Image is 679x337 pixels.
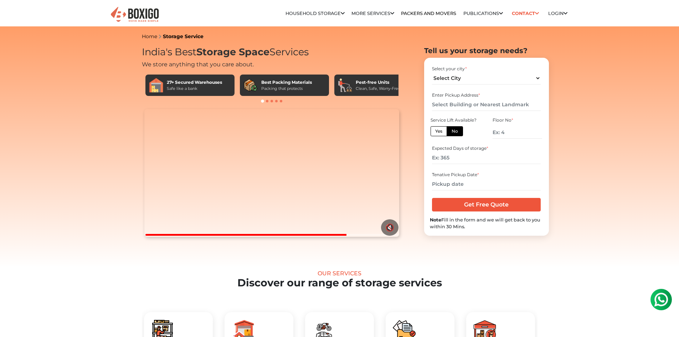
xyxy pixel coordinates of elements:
[548,11,567,16] a: Login
[144,109,399,237] video: Your browser does not support the video tag.
[401,11,456,16] a: Packers and Movers
[142,61,254,68] span: We store anything that you care about.
[432,198,541,211] input: Get Free Quote
[432,152,541,164] input: Ex: 365
[167,79,222,86] div: 27+ Secured Warehouses
[432,92,541,98] div: Enter Pickup Address
[430,216,543,230] div: Fill in the form and we will get back to you within 30 Mins.
[447,126,463,136] label: No
[142,33,157,40] a: Home
[286,11,345,16] a: Household Storage
[27,277,652,289] h2: Discover our range of storage services
[261,79,312,86] div: Best Packing Materials
[381,219,398,236] button: 🔇
[351,11,394,16] a: More services
[424,46,549,55] h2: Tell us your storage needs?
[356,86,401,92] div: Clean, Safe, Worry-Free
[142,46,402,58] h1: India's Best Services
[27,270,652,277] div: Our Services
[432,98,541,111] input: Select Building or Nearest Landmark
[432,66,541,72] div: Select your city
[493,117,542,123] div: Floor No
[432,178,541,190] input: Pickup date
[338,78,352,92] img: Pest-free Units
[431,117,480,123] div: Service Lift Available?
[7,7,21,21] img: whatsapp-icon.svg
[493,126,542,139] input: Ex: 4
[463,11,503,16] a: Publications
[430,217,441,223] b: Note
[356,79,401,86] div: Pest-free Units
[432,172,541,178] div: Tenative Pickup Date
[163,33,204,40] a: Storage Service
[261,86,312,92] div: Packing that protects
[167,86,222,92] div: Safe like a bank
[432,145,541,152] div: Expected Days of storage
[149,78,163,92] img: 27+ Secured Warehouses
[243,78,258,92] img: Best Packing Materials
[110,6,160,24] img: Boxigo
[196,46,269,58] span: Storage Space
[431,126,447,136] label: Yes
[510,8,541,19] a: Contact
